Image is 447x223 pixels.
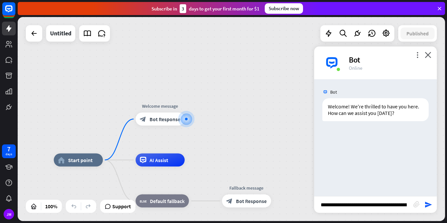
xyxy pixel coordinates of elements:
[2,144,16,158] a: 7 days
[413,201,420,208] i: block_attachment
[7,146,10,152] div: 7
[4,209,14,219] div: JM
[68,157,93,163] span: Start point
[5,3,25,22] button: Open LiveChat chat widget
[265,3,303,14] div: Subscribe now
[140,116,146,122] i: block_bot_response
[131,103,189,109] div: Welcome message
[322,98,429,121] div: Welcome! We're thrilled to have you here. How can we assist you [DATE]?
[349,65,429,71] div: Online
[58,157,65,163] i: home_2
[414,52,420,58] i: more_vert
[217,185,276,191] div: Fallback message
[330,89,337,95] span: Bot
[180,4,186,13] div: 3
[43,201,59,212] div: 100%
[424,201,432,209] i: send
[112,201,131,212] span: Support
[152,4,259,13] div: Subscribe in days to get your first month for $1
[50,25,71,42] div: Untitled
[425,52,431,58] i: close
[140,198,147,204] i: block_fallback
[150,198,185,204] span: Default fallback
[401,28,435,39] button: Published
[236,198,267,204] span: Bot Response
[150,116,180,122] span: Bot Response
[6,152,12,157] div: days
[150,157,168,163] span: AI Assist
[349,55,429,65] div: Bot
[226,198,233,204] i: block_bot_response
